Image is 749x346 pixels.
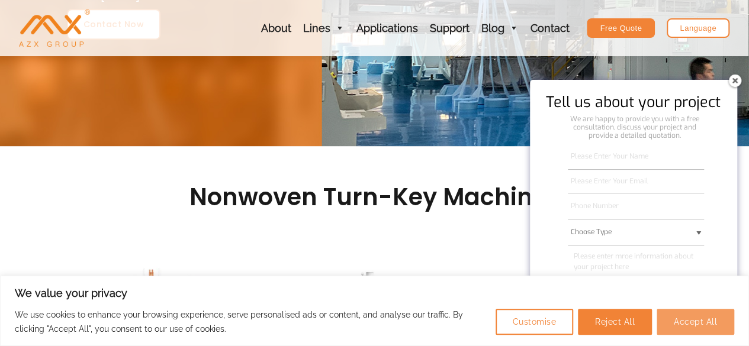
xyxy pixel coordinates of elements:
button: Accept All [657,309,734,335]
a: AZX Nonwoven Machine [19,22,90,33]
a: Language [667,18,729,38]
p: We use cookies to enhance your browsing experience, serve personalised ads or content, and analys... [15,308,487,336]
button: Reject All [578,309,652,335]
p: We value your privacy [15,286,734,300]
a: Free Quote [587,18,655,38]
h2: Nonwoven Turn-key Machines [43,182,706,212]
button: Customise [496,309,574,335]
